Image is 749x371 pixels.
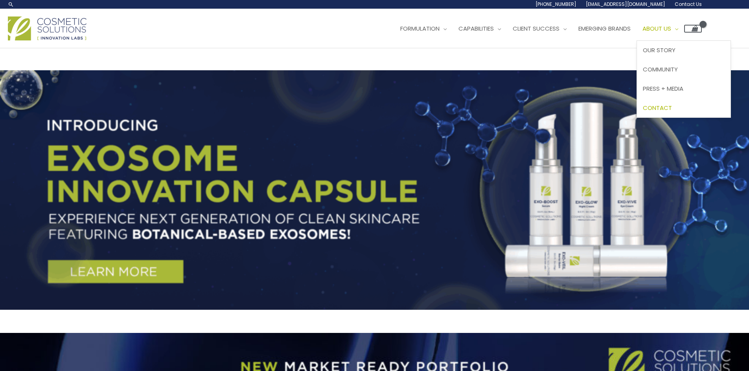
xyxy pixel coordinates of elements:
[643,84,683,93] span: Press + Media
[8,16,86,40] img: Cosmetic Solutions Logo
[536,1,576,7] span: [PHONE_NUMBER]
[586,1,665,7] span: [EMAIL_ADDRESS][DOMAIN_NAME]
[394,17,453,40] a: Formulation
[458,24,494,33] span: Capabilities
[643,65,678,73] span: Community
[578,24,631,33] span: Emerging Brands
[388,17,702,40] nav: Site Navigation
[8,1,14,7] a: Search icon link
[675,1,702,7] span: Contact Us
[643,104,672,112] span: Contact
[642,24,671,33] span: About Us
[637,17,684,40] a: About Us
[637,98,731,117] a: Contact
[637,79,731,98] a: Press + Media
[637,41,731,60] a: Our Story
[643,46,675,54] span: Our Story
[572,17,637,40] a: Emerging Brands
[507,17,572,40] a: Client Success
[684,25,702,33] a: View Shopping Cart, empty
[453,17,507,40] a: Capabilities
[637,60,731,79] a: Community
[400,24,440,33] span: Formulation
[513,24,559,33] span: Client Success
